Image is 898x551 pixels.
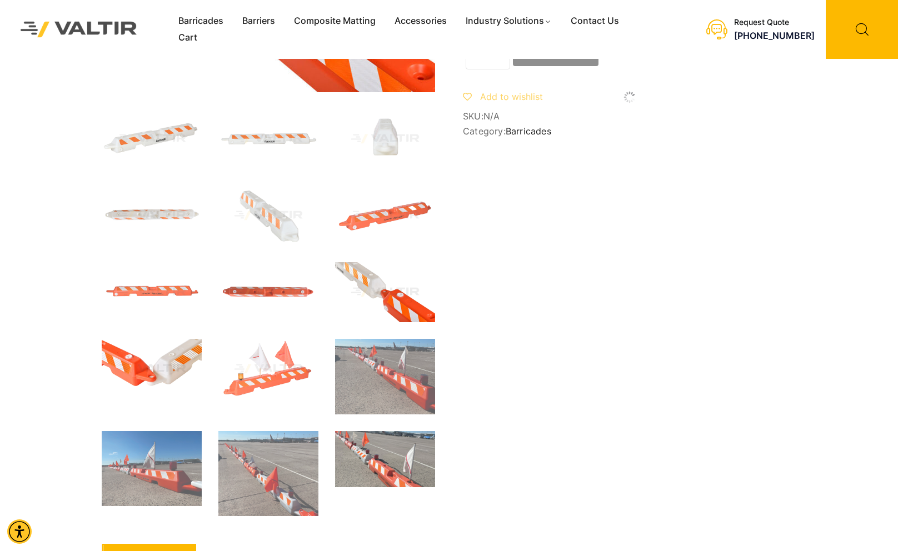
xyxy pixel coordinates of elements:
[102,339,202,399] img: Two traffic barriers, one orange and one white, connected at an angle, featuring reflective strip...
[218,186,318,246] img: A white traffic barrier with orange and white reflective stripes, designed for road safety and de...
[506,126,551,137] a: Barricades
[385,13,456,29] a: Accessories
[335,109,435,169] img: A white plastic container with a spout, featuring horizontal red stripes on the side.
[102,186,202,246] img: text, letter
[102,109,202,169] img: Aerocade_Nat_3Q-1.jpg
[335,186,435,246] img: An orange traffic barrier with reflective white stripes, designed for safety and visibility.
[561,13,628,29] a: Contact Us
[456,13,561,29] a: Industry Solutions
[734,18,815,27] div: Request Quote
[169,29,207,46] a: Cart
[335,339,435,414] img: A row of safety barriers with red and white stripes and flags, placed on an airport tarmac.
[233,13,285,29] a: Barriers
[218,109,318,169] img: A white safety barrier with orange reflective stripes and the brand name "Aerocade" printed on it.
[7,519,32,544] div: Accessibility Menu
[335,262,435,322] img: Two interlocking traffic barriers, one white with orange stripes and one orange with white stripe...
[734,30,815,41] a: call (888) 496-3625
[463,111,796,122] span: SKU:
[218,262,318,322] img: An orange traffic barrier with white reflective stripes, designed for road safety and visibility.
[102,262,202,322] img: An orange traffic barrier with reflective white stripes, labeled "Aerocade," designed for safety ...
[483,111,500,122] span: N/A
[285,13,385,29] a: Composite Matting
[218,431,318,516] img: A row of traffic barriers with red flags and lights on an airport runway, with planes and termina...
[102,431,202,506] img: A row of red and white safety barriers with flags and lights on an airport tarmac under a clear b...
[218,339,318,399] img: An orange traffic barrier with a flashing light and two flags, one red and one white, for road sa...
[463,126,796,137] span: Category:
[169,13,233,29] a: Barricades
[8,9,149,49] img: Valtir Rentals
[335,431,435,487] img: A row of traffic barriers with orange and white stripes, red lights, and flags on an airport tarmac.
